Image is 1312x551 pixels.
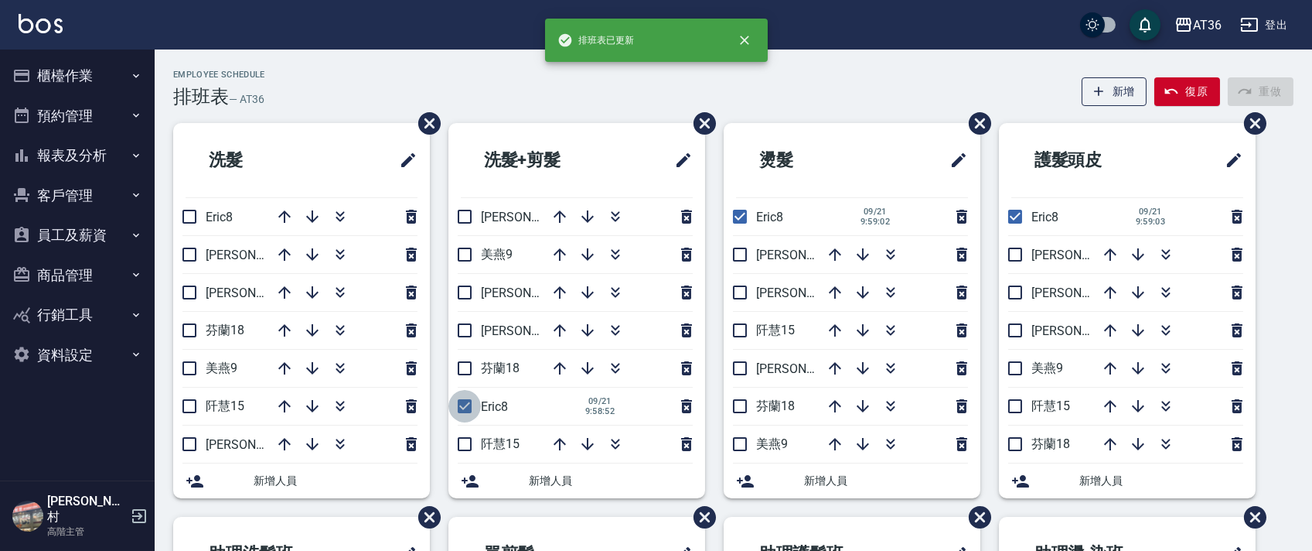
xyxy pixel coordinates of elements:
[19,14,63,33] img: Logo
[173,86,229,108] h3: 排班表
[804,473,968,489] span: 新增人員
[1168,9,1228,41] button: AT36
[6,335,148,375] button: 資料設定
[1133,217,1167,227] span: 9:59:03
[206,286,312,300] span: [PERSON_NAME]11
[957,101,993,146] span: 刪除班表
[665,142,693,179] span: 修改班表的標題
[390,142,417,179] span: 修改班表的標題
[481,399,508,414] span: Eric8
[1130,9,1160,40] button: save
[481,323,588,338] span: [PERSON_NAME]11
[6,135,148,176] button: 報表及分析
[858,217,892,227] span: 9:59:02
[724,464,980,498] div: 新增人員
[756,436,788,451] span: 美燕9
[1031,248,1138,262] span: [PERSON_NAME]16
[682,101,718,146] span: 刪除班表
[1011,132,1171,188] h2: 護髮頭皮
[858,207,892,217] span: 09/21
[6,96,148,136] button: 預約管理
[206,361,237,375] span: 美燕9
[1031,361,1063,375] span: 美燕9
[206,437,305,452] span: [PERSON_NAME]6
[407,101,443,146] span: 刪除班表
[481,286,581,300] span: [PERSON_NAME]6
[448,464,705,498] div: 新增人員
[481,247,513,262] span: 美燕9
[756,210,783,224] span: Eric8
[583,406,617,416] span: 9:58:52
[957,495,993,540] span: 刪除班表
[1031,436,1070,451] span: 芬蘭18
[1234,11,1293,39] button: 登出
[6,176,148,216] button: 客戶管理
[47,494,126,525] h5: [PERSON_NAME]村
[756,361,863,376] span: [PERSON_NAME]11
[206,323,244,337] span: 芬蘭18
[6,56,148,96] button: 櫃檯作業
[529,473,693,489] span: 新增人員
[1082,77,1147,106] button: 新增
[481,210,588,224] span: [PERSON_NAME]16
[1154,77,1220,106] button: 復原
[6,215,148,255] button: 員工及薪資
[756,399,795,413] span: 芬蘭18
[756,286,856,300] span: [PERSON_NAME]6
[173,464,430,498] div: 新增人員
[940,142,968,179] span: 修改班表的標題
[173,70,265,80] h2: Employee Schedule
[206,399,244,413] span: 阡慧15
[6,295,148,335] button: 行銷工具
[756,248,863,262] span: [PERSON_NAME]16
[1031,286,1131,300] span: [PERSON_NAME]6
[1215,142,1243,179] span: 修改班表的標題
[736,132,878,188] h2: 燙髮
[756,323,795,337] span: 阡慧15
[1232,101,1269,146] span: 刪除班表
[461,132,624,188] h2: 洗髮+剪髮
[999,464,1256,498] div: 新增人員
[6,255,148,296] button: 商品管理
[481,436,520,451] span: 阡慧15
[557,33,635,48] span: 排班表已更新
[1031,210,1058,224] span: Eric8
[47,525,126,539] p: 高階主管
[407,495,443,540] span: 刪除班表
[728,23,762,57] button: close
[1031,323,1138,338] span: [PERSON_NAME]11
[481,361,520,375] span: 芬蘭18
[1232,495,1269,540] span: 刪除班表
[186,132,328,188] h2: 洗髮
[12,501,43,532] img: Person
[229,91,264,108] h6: — AT36
[1133,207,1167,217] span: 09/21
[682,495,718,540] span: 刪除班表
[206,210,233,224] span: Eric8
[206,248,312,262] span: [PERSON_NAME]16
[1193,15,1222,35] div: AT36
[254,473,417,489] span: 新增人員
[1031,399,1070,413] span: 阡慧15
[583,396,617,406] span: 09/21
[1079,473,1243,489] span: 新增人員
